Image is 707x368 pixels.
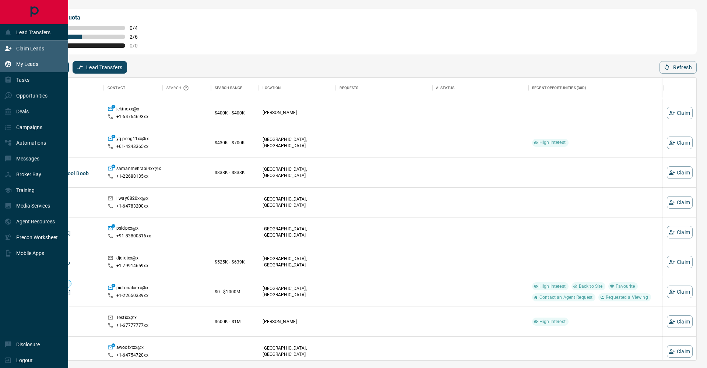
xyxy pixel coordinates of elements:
button: Claim [667,196,693,209]
span: Contact an Agent Request [537,294,595,301]
button: Claim [667,315,693,328]
span: Requested a Viewing [603,294,651,301]
p: [PERSON_NAME] [263,110,332,116]
p: pictorialxexx@x [116,285,148,293]
p: +61- 4243365xx [116,144,148,150]
p: [GEOGRAPHIC_DATA], [GEOGRAPHIC_DATA] [263,137,332,149]
div: Name [27,78,104,98]
p: $600K - $1M [215,318,256,325]
p: $0 - $1000M [215,289,256,295]
p: djdjdjxx@x [116,255,138,263]
p: [GEOGRAPHIC_DATA], [GEOGRAPHIC_DATA] [263,286,332,298]
span: 2 / 6 [130,34,146,40]
button: Claim [667,345,693,358]
p: +1- 64783200xx [116,203,148,209]
div: Recent Opportunities (30d) [528,78,663,98]
p: $400K - $400K [215,110,256,116]
button: Claim [667,226,693,238]
div: Contact [104,78,163,98]
p: jckinoxx@x [116,106,139,114]
button: Claim [667,107,693,119]
p: [GEOGRAPHIC_DATA], [GEOGRAPHIC_DATA] [263,256,332,268]
p: +1- 67777777xx [116,322,148,329]
p: +1- 79914659xx [116,263,148,269]
p: [GEOGRAPHIC_DATA], [GEOGRAPHIC_DATA] [263,345,332,358]
p: Testixx@x [116,315,137,322]
button: Claim [667,166,693,179]
div: Location [259,78,336,98]
p: +91- 83800816xx [116,233,151,239]
p: $525K - $639K [215,259,256,265]
div: Recent Opportunities (30d) [532,78,586,98]
span: 0 / 0 [130,43,146,49]
div: AI Status [432,78,528,98]
p: $838K - $838K [215,169,256,176]
div: Search [166,78,191,98]
span: High Interest [537,319,569,325]
p: psidpxx@x [116,225,138,233]
span: High Interest [537,283,569,290]
p: [GEOGRAPHIC_DATA], [GEOGRAPHIC_DATA] [263,196,332,209]
button: Claim [667,286,693,298]
span: 0 / 4 [130,25,146,31]
p: yq.peng11xx@x [116,136,149,144]
div: Location [263,78,281,98]
span: Favourite [613,283,638,290]
p: +1- 64754720xx [116,352,148,358]
p: [GEOGRAPHIC_DATA], [GEOGRAPHIC_DATA] [263,226,332,238]
div: Requests [340,78,358,98]
button: Lead Transfers [73,61,127,74]
button: Claim [667,256,693,268]
p: +1- 22650339xx [116,293,148,299]
p: awoofxtxx@x [116,344,144,352]
button: Refresh [659,61,697,74]
p: +1- 22688135xx [116,173,148,180]
p: liway6820xx@x [116,195,148,203]
p: samanmehrabi4xx@x [116,166,161,173]
button: Claim [667,137,693,149]
div: Requests [336,78,432,98]
div: AI Status [436,78,454,98]
span: High Interest [537,139,569,146]
p: [GEOGRAPHIC_DATA], [GEOGRAPHIC_DATA] [263,166,332,179]
p: +1- 64764693xx [116,114,148,120]
p: My Daily Quota [40,13,146,22]
span: Back to Site [576,283,606,290]
div: Search Range [211,78,259,98]
div: Search Range [215,78,243,98]
div: Contact [108,78,125,98]
p: $430K - $700K [215,139,256,146]
p: [PERSON_NAME] [263,319,332,325]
